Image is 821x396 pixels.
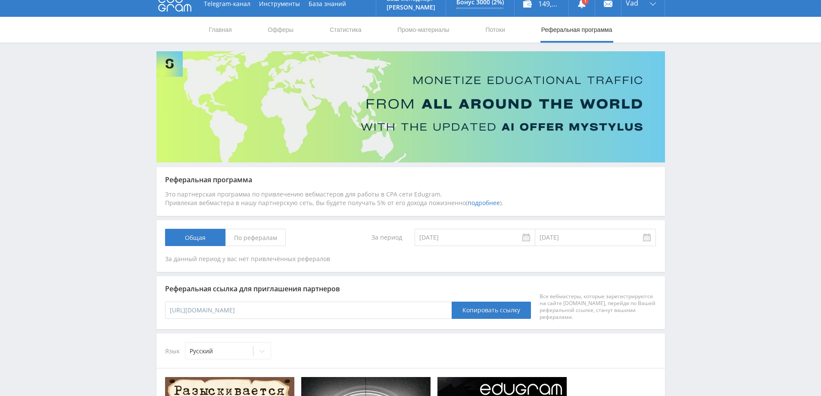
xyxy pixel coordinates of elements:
a: Промо-материалы [396,17,450,43]
div: За данный период у вас нет привлечённых рефералов [165,255,656,263]
a: Офферы [267,17,295,43]
span: По рефералам [225,229,286,246]
a: Реферальная программа [540,17,613,43]
img: Banner [156,51,665,162]
div: Реферальная ссылка для приглашения партнеров [165,285,656,293]
div: Реферальная программа [165,176,656,184]
a: Главная [208,17,233,43]
span: ( ). [466,199,503,207]
div: Это партнерская программа по привлечению вебмастеров для работы в CPA сети Edugram. Привлекая веб... [165,190,656,207]
a: подробнее [468,199,500,207]
p: [PERSON_NAME] [387,4,435,11]
div: Язык [165,342,656,359]
a: Потоки [484,17,506,43]
div: За период [331,229,406,246]
div: Все вебмастеры, которые зарегистрируются на сайте [DOMAIN_NAME], перейдя по Вашей реферальной ссы... [540,293,656,321]
span: Общая [165,229,225,246]
a: Статистика [329,17,362,43]
button: Копировать ссылку [452,302,531,319]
